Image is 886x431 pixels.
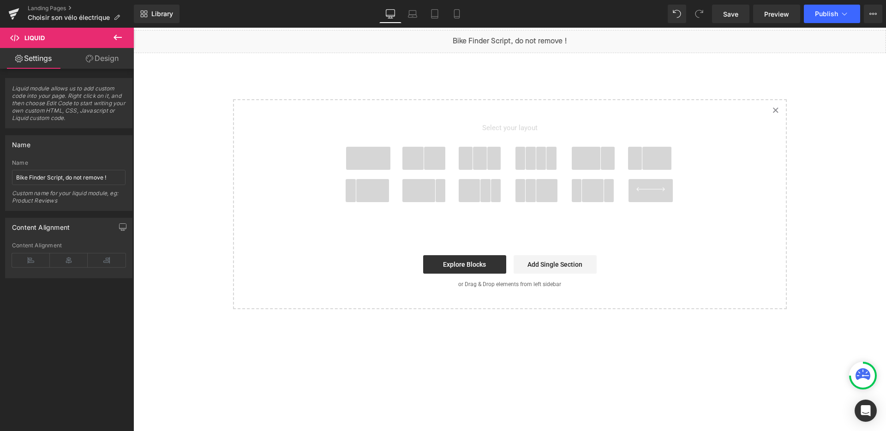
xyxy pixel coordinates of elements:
a: Explore Blocks [290,227,373,246]
button: Undo [668,5,686,23]
a: Landing Pages [28,5,134,12]
a: Design [69,48,136,69]
button: Redo [690,5,708,23]
span: Liquid [24,34,45,42]
span: Library [151,10,173,18]
a: New Library [134,5,180,23]
a: Laptop [401,5,424,23]
button: More [864,5,882,23]
p: or Drag & Drop elements from left sidebar [114,253,639,260]
a: Mobile [446,5,468,23]
div: Name [12,136,30,149]
div: Custom name for your liquid module, eg: Product Reviews [12,190,126,210]
div: Content Alignment [12,242,126,249]
a: Tablet [424,5,446,23]
div: Open Intercom Messenger [855,400,877,422]
span: Publish [815,10,838,18]
a: Desktop [379,5,401,23]
span: Save [723,9,738,19]
div: Name [12,160,126,166]
button: Publish [804,5,860,23]
span: Liquid module allows us to add custom code into your page. Right click on it, and then choose Edi... [12,85,126,128]
span: Choisir son vélo électrique [28,14,110,21]
span: Preview [764,9,789,19]
a: Preview [753,5,800,23]
a: Add Single Section [380,227,463,246]
div: Content Alignment [12,218,70,231]
span: Select your layout [206,86,547,119]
